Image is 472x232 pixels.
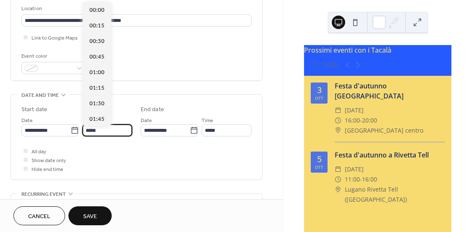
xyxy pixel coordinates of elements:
[21,116,33,125] span: Date
[68,206,112,225] button: Save
[89,6,105,15] span: 00:00
[141,116,152,125] span: Date
[360,174,362,184] span: -
[345,115,360,125] span: 16:00
[304,45,451,55] div: Prossimi eventi con i Tacalà
[89,37,105,46] span: 00:30
[21,4,250,13] div: Location
[31,165,63,174] span: Hide end time
[13,206,65,225] button: Cancel
[317,155,322,163] div: 5
[335,164,341,174] div: ​
[202,116,213,125] span: Time
[335,81,445,101] div: Festa d'autunno [GEOGRAPHIC_DATA]
[345,184,445,205] span: Lugano Rivetta Tell ([GEOGRAPHIC_DATA])
[335,115,341,125] div: ​
[82,116,94,125] span: Time
[360,115,362,125] span: -
[83,212,97,221] span: Save
[31,34,78,43] span: Link to Google Maps
[335,105,341,115] div: ​
[31,156,66,165] span: Show date only
[141,105,164,114] div: End date
[362,174,377,184] span: 16:00
[345,105,364,115] span: [DATE]
[345,174,360,184] span: 11:00
[89,115,105,124] span: 01:45
[89,53,105,61] span: 00:45
[89,84,105,93] span: 01:15
[362,115,377,125] span: 20:00
[345,125,423,136] span: [GEOGRAPHIC_DATA] centro
[315,165,323,169] div: ott
[317,86,322,94] div: 3
[345,164,364,174] span: [DATE]
[28,212,50,221] span: Cancel
[89,99,105,108] span: 01:30
[335,125,341,136] div: ​
[21,52,84,61] div: Event color
[335,174,341,184] div: ​
[315,96,323,100] div: ott
[21,190,66,199] span: Recurring event
[335,150,445,160] div: Festa d'autunno a Rivetta Tell
[31,147,46,156] span: All day
[89,68,105,77] span: 01:00
[21,91,59,100] span: Date and time
[335,184,341,195] div: ​
[89,21,105,30] span: 00:15
[21,105,47,114] div: Start date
